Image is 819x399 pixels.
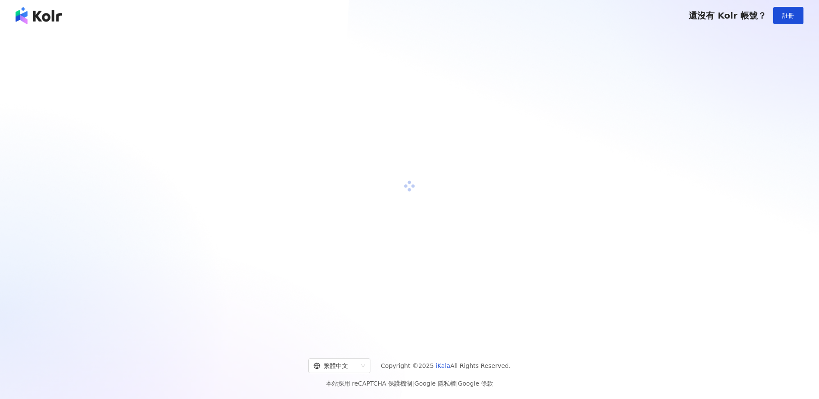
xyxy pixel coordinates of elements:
[436,362,450,369] a: iKala
[689,10,766,21] span: 還沒有 Kolr 帳號？
[381,361,511,371] span: Copyright © 2025 All Rights Reserved.
[16,7,62,24] img: logo
[782,12,794,19] span: 註冊
[313,359,357,373] div: 繁體中文
[414,380,456,387] a: Google 隱私權
[456,380,458,387] span: |
[326,378,493,389] span: 本站採用 reCAPTCHA 保護機制
[412,380,414,387] span: |
[458,380,493,387] a: Google 條款
[773,7,803,24] button: 註冊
